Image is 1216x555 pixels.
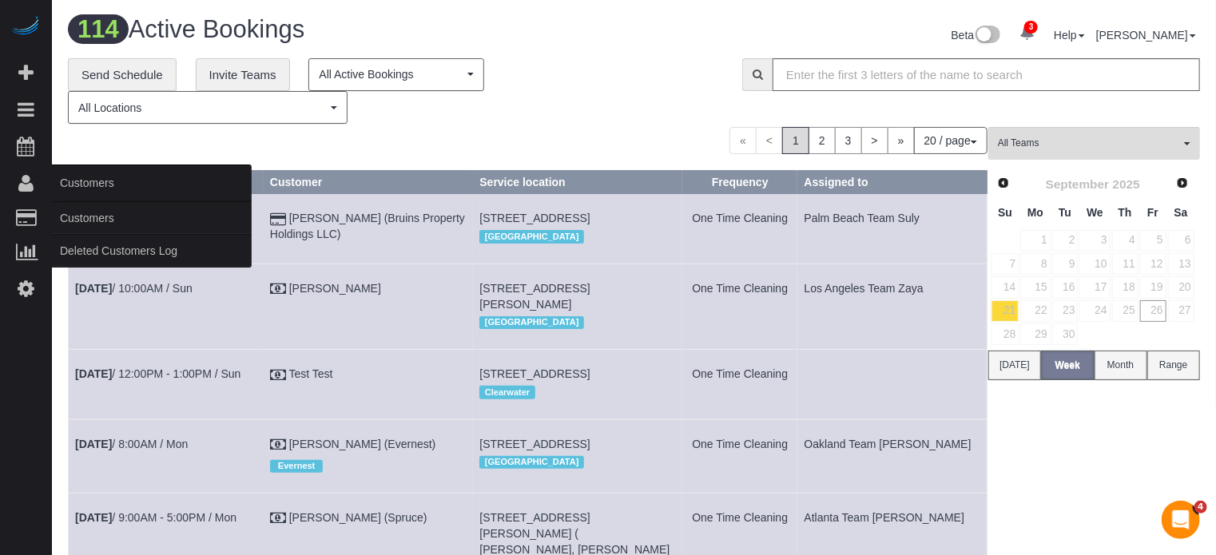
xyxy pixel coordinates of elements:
[888,127,915,154] a: »
[1140,276,1166,298] a: 19
[991,253,1019,275] a: 7
[1046,177,1110,191] span: September
[473,171,683,194] th: Service location
[682,419,797,493] td: Frequency
[682,264,797,349] td: Frequency
[1027,206,1043,219] span: Monday
[998,137,1180,150] span: All Teams
[289,438,436,450] a: [PERSON_NAME] (Evernest)
[52,235,252,267] a: Deleted Customers Log
[68,58,177,92] a: Send Schedule
[479,230,584,243] span: [GEOGRAPHIC_DATA]
[263,194,473,264] td: Customer
[1052,276,1079,298] a: 16
[988,127,1200,160] button: All Teams
[988,127,1200,152] ol: All Teams
[479,386,534,398] span: Clearwater
[1079,230,1110,252] a: 3
[52,202,252,234] a: Customers
[1140,300,1166,322] a: 26
[797,419,987,493] td: Assigned to
[75,438,188,450] a: [DATE]/ 8:00AM / Mon
[797,171,987,194] th: Assigned to
[1147,206,1158,219] span: Friday
[473,419,683,493] td: Service location
[479,456,584,469] span: [GEOGRAPHIC_DATA]
[263,264,473,349] td: Customer
[479,316,584,329] span: [GEOGRAPHIC_DATA]
[75,282,112,295] b: [DATE]
[729,127,988,154] nav: Pagination navigation
[270,513,286,524] i: Check Payment
[1168,276,1194,298] a: 20
[479,212,590,224] span: [STREET_ADDRESS]
[1095,351,1147,380] button: Month
[1140,253,1166,275] a: 12
[479,282,590,311] span: [STREET_ADDRESS][PERSON_NAME]
[75,511,112,524] b: [DATE]
[270,370,286,381] i: Cash Payment
[809,127,836,154] a: 2
[479,382,676,402] div: Location
[1140,230,1166,252] a: 5
[997,176,1010,189] span: Prev
[75,367,112,380] b: [DATE]
[263,419,473,493] td: Customer
[861,127,888,154] a: >
[1168,230,1194,252] a: 6
[756,127,783,154] span: <
[1052,323,1079,345] a: 30
[992,172,1015,195] a: Prev
[1059,206,1071,219] span: Tuesday
[1020,276,1050,298] a: 15
[914,127,988,154] button: 20 / page
[473,194,683,264] td: Service location
[1113,177,1140,191] span: 2025
[479,226,676,247] div: Location
[479,452,676,473] div: Location
[1020,323,1050,345] a: 29
[1020,300,1050,322] a: 22
[289,511,427,524] a: [PERSON_NAME] (Spruce)
[998,206,1012,219] span: Sunday
[263,171,473,194] th: Customer
[196,58,290,92] a: Invite Teams
[1112,276,1139,298] a: 18
[1087,206,1103,219] span: Wednesday
[1174,206,1188,219] span: Saturday
[1162,501,1200,539] iframe: Intercom live chat
[773,58,1200,91] input: Enter the first 3 letters of the name to search
[974,26,1000,46] img: New interface
[797,194,987,264] td: Assigned to
[319,66,463,82] span: All Active Bookings
[782,127,809,154] span: 1
[10,16,42,38] img: Automaid Logo
[952,29,1001,42] a: Beta
[1147,351,1200,380] button: Range
[263,350,473,419] td: Customer
[1096,29,1196,42] a: [PERSON_NAME]
[1168,300,1194,322] a: 27
[75,367,241,380] a: [DATE]/ 12:00PM - 1:00PM / Sun
[69,264,264,349] td: Schedule date
[1052,300,1079,322] a: 23
[68,91,348,124] button: All Locations
[1119,206,1132,219] span: Thursday
[308,58,484,91] button: All Active Bookings
[991,276,1019,298] a: 14
[991,300,1019,322] a: 21
[1020,253,1050,275] a: 8
[1020,230,1050,252] a: 1
[78,100,327,116] span: All Locations
[473,350,683,419] td: Service location
[991,323,1019,345] a: 28
[1011,16,1043,51] a: 3
[69,350,264,419] td: Schedule date
[289,282,381,295] a: [PERSON_NAME]
[52,201,252,268] ul: Customers
[270,214,286,225] i: Credit Card Payment
[270,212,465,240] a: [PERSON_NAME] (Bruins Property Holdings LLC)
[75,511,236,524] a: [DATE]/ 9:00AM - 5:00PM / Mon
[1176,176,1189,189] span: Next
